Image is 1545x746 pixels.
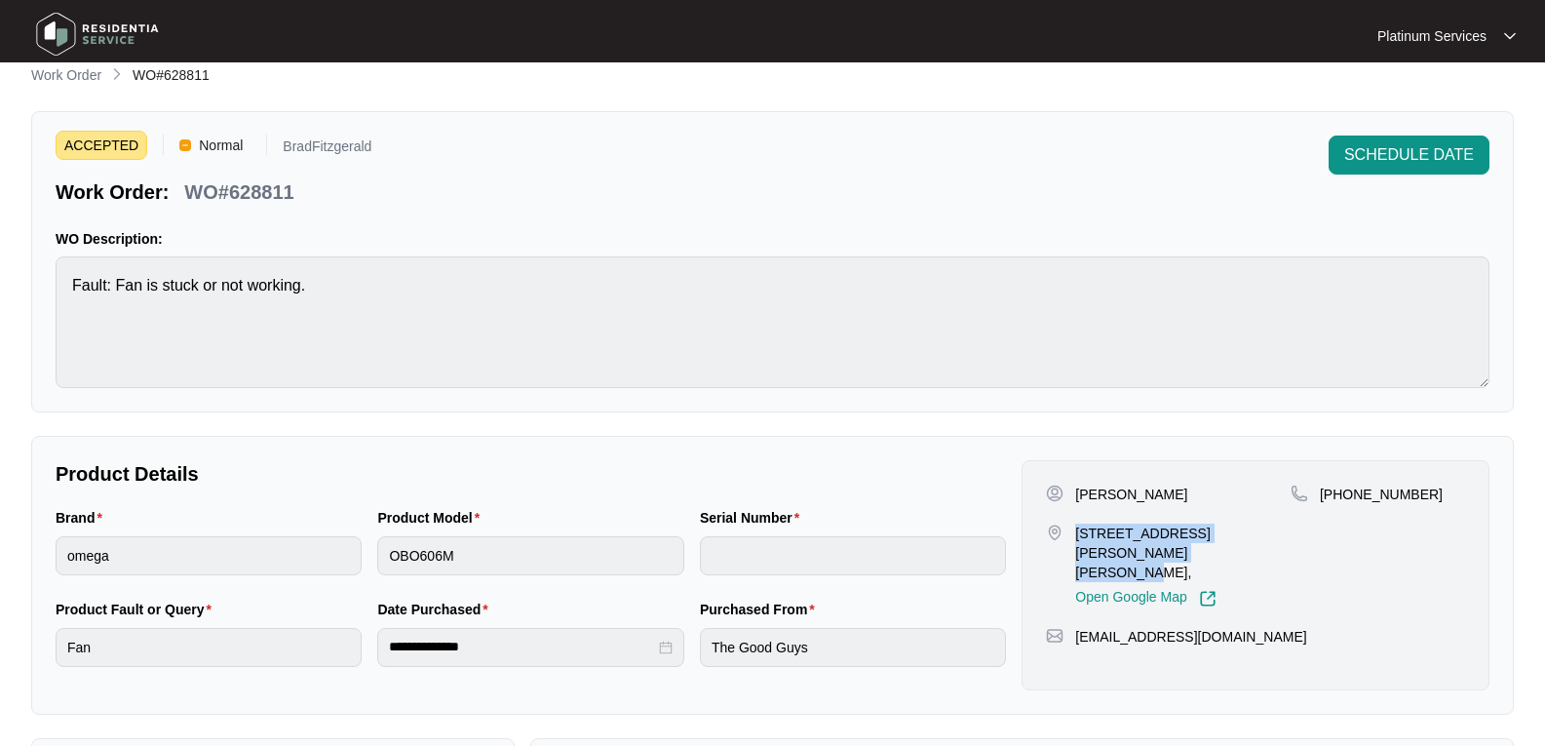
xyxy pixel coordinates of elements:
[31,65,101,85] p: Work Order
[184,178,293,206] p: WO#628811
[56,508,110,528] label: Brand
[1075,524,1291,582] p: [STREET_ADDRESS][PERSON_NAME][PERSON_NAME],
[1344,143,1474,167] span: SCHEDULE DATE
[109,66,125,82] img: chevron-right
[1046,627,1063,645] img: map-pin
[56,229,1489,249] p: WO Description:
[191,131,251,160] span: Normal
[377,600,495,619] label: Date Purchased
[1377,26,1487,46] p: Platinum Services
[1199,590,1217,608] img: Link-External
[56,600,219,619] label: Product Fault or Query
[1504,31,1516,41] img: dropdown arrow
[700,536,1006,575] input: Serial Number
[283,139,371,160] p: BradFitzgerald
[700,628,1006,667] input: Purchased From
[29,5,166,63] img: residentia service logo
[27,65,105,87] a: Work Order
[700,508,807,528] label: Serial Number
[56,536,362,575] input: Brand
[56,628,362,667] input: Product Fault or Query
[1046,524,1063,541] img: map-pin
[377,508,487,528] label: Product Model
[56,256,1489,388] textarea: Fault: Fan is stuck or not working.
[1075,485,1187,504] p: [PERSON_NAME]
[377,536,683,575] input: Product Model
[1046,485,1063,502] img: user-pin
[1075,627,1306,647] p: [EMAIL_ADDRESS][DOMAIN_NAME]
[56,178,169,206] p: Work Order:
[1320,485,1443,504] p: [PHONE_NUMBER]
[700,600,823,619] label: Purchased From
[56,460,1006,488] p: Product Details
[1291,485,1308,502] img: map-pin
[56,131,147,160] span: ACCEPTED
[1075,590,1216,608] a: Open Google Map
[179,139,191,151] img: Vercel Logo
[389,637,654,657] input: Date Purchased
[1329,136,1489,175] button: SCHEDULE DATE
[133,67,210,83] span: WO#628811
